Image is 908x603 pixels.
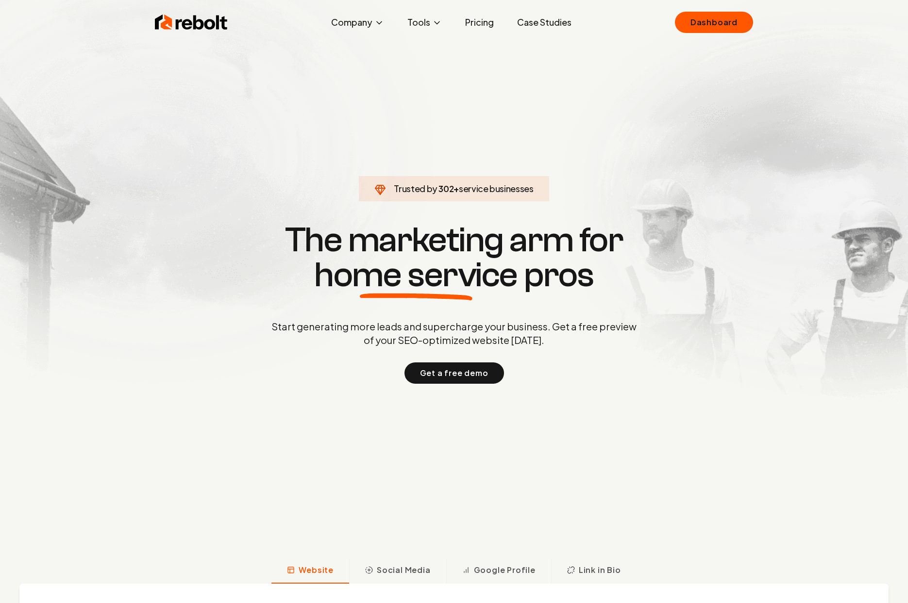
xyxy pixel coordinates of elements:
span: Website [299,564,334,576]
span: Link in Bio [579,564,621,576]
button: Website [271,558,349,584]
button: Social Media [349,558,446,584]
a: Pricing [457,13,502,32]
span: home service [314,258,518,293]
span: Social Media [377,564,431,576]
button: Google Profile [446,558,551,584]
img: Rebolt Logo [155,13,228,32]
button: Company [323,13,392,32]
button: Tools [400,13,450,32]
span: Trusted by [394,183,437,194]
button: Link in Bio [551,558,637,584]
span: service businesses [459,183,534,194]
h1: The marketing arm for pros [221,223,687,293]
span: Google Profile [474,564,536,576]
a: Dashboard [675,12,753,33]
p: Start generating more leads and supercharge your business. Get a free preview of your SEO-optimiz... [269,320,639,347]
span: 302 [438,182,454,196]
button: Get a free demo [404,362,504,384]
span: + [454,183,459,194]
a: Case Studies [509,13,579,32]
